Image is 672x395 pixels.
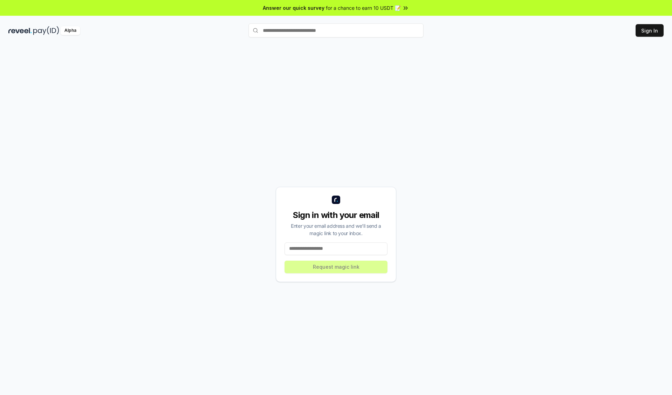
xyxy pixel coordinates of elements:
div: Sign in with your email [285,210,387,221]
div: Alpha [61,26,80,35]
span: for a chance to earn 10 USDT 📝 [326,4,401,12]
img: logo_small [332,196,340,204]
button: Sign In [636,24,664,37]
img: reveel_dark [8,26,32,35]
div: Enter your email address and we’ll send a magic link to your inbox. [285,222,387,237]
img: pay_id [33,26,59,35]
span: Answer our quick survey [263,4,324,12]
